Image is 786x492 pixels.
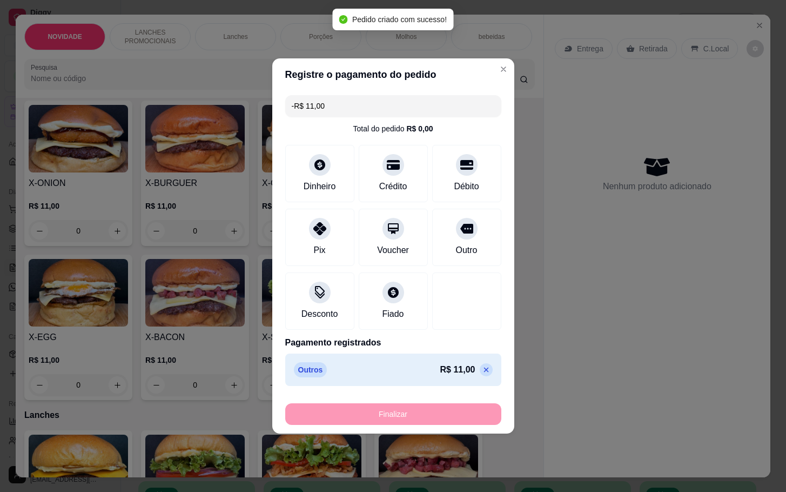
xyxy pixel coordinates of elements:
span: Pedido criado com sucesso! [352,15,447,24]
div: Voucher [377,244,409,257]
header: Registre o pagamento do pedido [272,58,514,91]
div: Fiado [382,308,404,321]
div: Crédito [379,180,407,193]
div: Outro [455,244,477,257]
div: Total do pedido [353,123,433,134]
p: Outros [294,362,327,377]
div: Pix [313,244,325,257]
div: Débito [454,180,479,193]
p: R$ 11,00 [440,363,475,376]
div: R$ 0,00 [406,123,433,134]
p: Pagamento registrados [285,336,501,349]
div: Dinheiro [304,180,336,193]
span: check-circle [339,15,348,24]
button: Close [495,61,512,78]
div: Desconto [301,308,338,321]
input: Ex.: hambúrguer de cordeiro [292,95,495,117]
